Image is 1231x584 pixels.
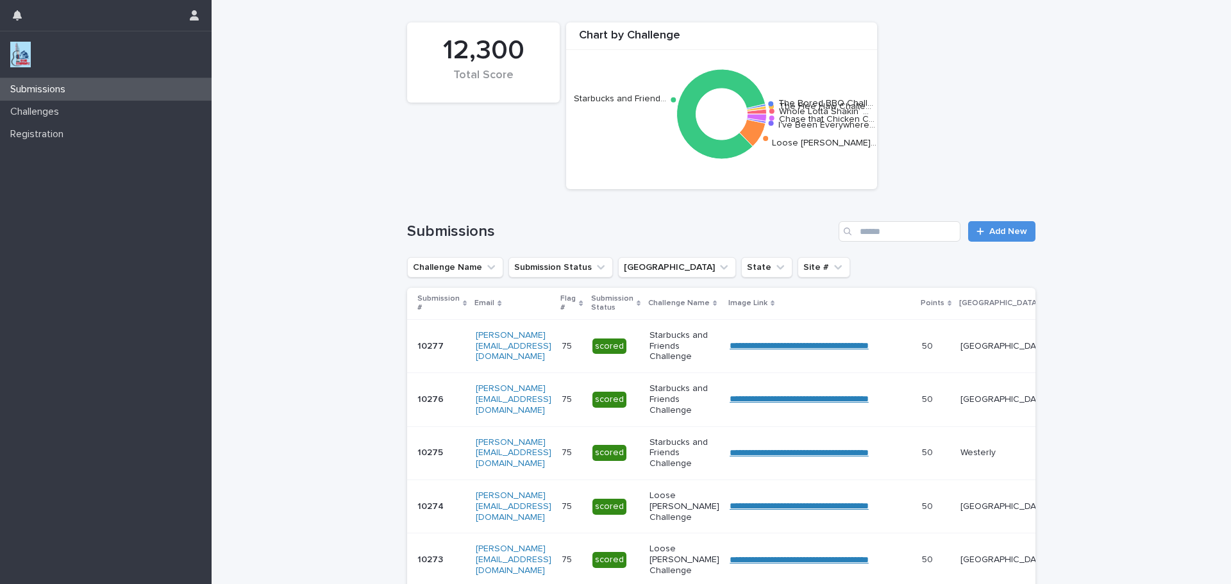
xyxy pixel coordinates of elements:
input: Search [839,221,960,242]
p: Loose [PERSON_NAME] Challenge [649,490,719,522]
text: The Hee Haw Challe… [779,101,871,110]
p: Challenges [5,106,69,118]
text: Chase that Chicken C… [779,115,875,124]
p: Starbucks and Friends Challenge [649,383,719,415]
text: Whole Lotta Shakin’ … [779,106,869,115]
div: Chart by Challenge [566,29,877,50]
p: [GEOGRAPHIC_DATA] [959,296,1039,310]
p: 50 [922,392,935,405]
p: 75 [562,338,574,352]
p: 75 [562,499,574,512]
span: Add New [989,227,1027,236]
button: Closest City [618,257,736,278]
p: 10273 [417,552,446,565]
p: 75 [562,552,574,565]
p: [GEOGRAPHIC_DATA] [960,501,1049,512]
div: 12,300 [429,35,538,67]
div: scored [592,445,626,461]
text: Loose [PERSON_NAME]… [772,138,876,147]
p: Starbucks and Friends Challenge [649,437,719,469]
a: [PERSON_NAME][EMAIL_ADDRESS][DOMAIN_NAME] [476,384,551,415]
img: jxsLJbdS1eYBI7rVAS4p [10,42,31,67]
button: Site # [798,257,850,278]
p: 75 [562,392,574,405]
p: Submission # [417,292,460,315]
p: Email [474,296,494,310]
a: [PERSON_NAME][EMAIL_ADDRESS][DOMAIN_NAME] [476,491,551,522]
a: [PERSON_NAME][EMAIL_ADDRESS][DOMAIN_NAME] [476,544,551,575]
p: Submission Status [591,292,633,315]
p: 10275 [417,445,446,458]
p: 10276 [417,392,446,405]
p: 50 [922,338,935,352]
p: 10274 [417,499,446,512]
div: scored [592,392,626,408]
p: Submissions [5,83,76,96]
a: [PERSON_NAME][EMAIL_ADDRESS][DOMAIN_NAME] [476,438,551,469]
p: [GEOGRAPHIC_DATA] [960,555,1049,565]
p: Image Link [728,296,767,310]
p: [GEOGRAPHIC_DATA] [960,341,1049,352]
h1: Submissions [407,222,833,241]
text: The Bored BBQ Chall… [778,98,873,107]
p: Registration [5,128,74,140]
p: Loose [PERSON_NAME] Challenge [649,544,719,576]
a: Add New [968,221,1035,242]
text: Starbucks and Friend… [574,94,666,103]
text: I've Been Everywhere… [778,121,875,129]
a: [PERSON_NAME][EMAIL_ADDRESS][DOMAIN_NAME] [476,331,551,362]
p: 75 [562,445,574,458]
p: [GEOGRAPHIC_DATA] [960,394,1049,405]
div: scored [592,338,626,355]
p: 50 [922,552,935,565]
p: 10277 [417,338,446,352]
button: Challenge Name [407,257,503,278]
p: 50 [922,445,935,458]
div: scored [592,499,626,515]
p: 50 [922,499,935,512]
p: Flag # [560,292,576,315]
div: Total Score [429,69,538,96]
p: Starbucks and Friends Challenge [649,330,719,362]
p: Points [921,296,944,310]
button: State [741,257,792,278]
button: Submission Status [508,257,613,278]
div: scored [592,552,626,568]
p: Westerly [960,447,1049,458]
p: Challenge Name [648,296,710,310]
